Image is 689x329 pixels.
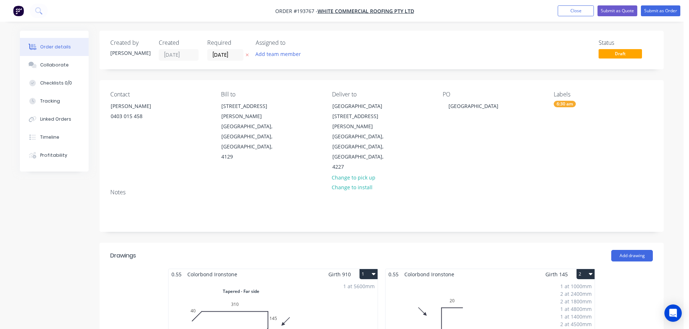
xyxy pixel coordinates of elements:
[664,304,682,322] div: Open Intercom Messenger
[20,56,89,74] button: Collaborate
[110,49,150,57] div: [PERSON_NAME]
[20,38,89,56] button: Order details
[597,5,637,16] button: Submit as Quote
[20,128,89,146] button: Timeline
[560,305,592,313] div: 1 at 4800mm
[326,101,399,172] div: [GEOGRAPHIC_DATA] [STREET_ADDRESS][PERSON_NAME][GEOGRAPHIC_DATA], [GEOGRAPHIC_DATA], [GEOGRAPHIC_...
[599,49,642,58] span: Draft
[40,134,59,140] div: Timeline
[328,172,379,182] button: Change to pick up
[560,298,592,305] div: 2 at 1800mm
[20,74,89,92] button: Checklists 0/0
[252,49,305,59] button: Add team member
[110,189,653,196] div: Notes
[443,101,504,111] div: [GEOGRAPHIC_DATA]
[554,91,653,98] div: Labels
[221,101,281,121] div: [STREET_ADDRESS][PERSON_NAME]
[401,269,457,280] span: Colorbond Ironstone
[20,146,89,164] button: Profitability
[332,101,392,121] div: [GEOGRAPHIC_DATA] [STREET_ADDRESS]
[207,39,247,46] div: Required
[641,5,680,16] button: Submit as Order
[110,91,209,98] div: Contact
[343,282,375,290] div: 1 at 5600mm
[328,182,377,192] button: Change to install
[545,269,568,280] span: Girth 145
[328,269,351,280] span: Girth 910
[40,44,71,50] div: Order details
[332,91,431,98] div: Deliver to
[169,269,184,280] span: 0.55
[40,152,67,159] div: Profitability
[560,320,592,328] div: 2 at 4500mm
[386,269,401,280] span: 0.55
[577,269,595,279] button: 2
[558,5,594,16] button: Close
[599,39,653,46] div: Status
[105,101,177,124] div: [PERSON_NAME]0403 015 458
[20,110,89,128] button: Linked Orders
[318,8,414,14] a: WHITE COMMERCIAL ROOFING PTY LTD
[159,39,199,46] div: Created
[256,39,328,46] div: Assigned to
[560,290,592,298] div: 2 at 2400mm
[443,91,542,98] div: PO
[184,269,240,280] span: Colorbond Ironstone
[40,98,60,104] div: Tracking
[221,91,320,98] div: Bill to
[611,250,653,261] button: Add drawing
[13,5,24,16] img: Factory
[554,101,576,107] div: 6:30 am
[110,39,150,46] div: Created by
[215,101,288,162] div: [STREET_ADDRESS][PERSON_NAME][GEOGRAPHIC_DATA], [GEOGRAPHIC_DATA], [GEOGRAPHIC_DATA], 4129
[40,80,72,86] div: Checklists 0/0
[20,92,89,110] button: Tracking
[40,116,71,122] div: Linked Orders
[221,121,281,162] div: [GEOGRAPHIC_DATA], [GEOGRAPHIC_DATA], [GEOGRAPHIC_DATA], 4129
[110,251,136,260] div: Drawings
[332,121,392,172] div: [PERSON_NAME][GEOGRAPHIC_DATA], [GEOGRAPHIC_DATA], [GEOGRAPHIC_DATA], 4227
[256,49,305,59] button: Add team member
[111,101,171,111] div: [PERSON_NAME]
[560,313,592,320] div: 1 at 1400mm
[275,8,318,14] span: Order #193767 -
[111,111,171,121] div: 0403 015 458
[560,282,592,290] div: 1 at 1000mm
[360,269,378,279] button: 1
[40,62,69,68] div: Collaborate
